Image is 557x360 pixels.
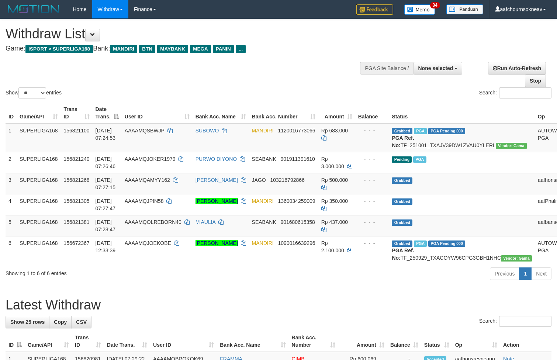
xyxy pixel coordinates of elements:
td: SUPERLIGA168 [17,215,61,236]
th: Balance: activate to sort column ascending [387,331,421,352]
th: Game/API: activate to sort column ascending [25,331,72,352]
button: None selected [414,62,463,75]
span: AAAAMQJOEKOBE [125,240,171,246]
th: Status [389,103,534,124]
span: None selected [418,65,453,71]
h1: Withdraw List [6,27,364,41]
span: 156821268 [64,177,90,183]
div: PGA Site Balance / [360,62,413,75]
label: Search: [479,316,551,327]
span: MANDIRI [252,198,274,204]
td: 3 [6,173,17,194]
th: Bank Acc. Name: activate to sort column ascending [193,103,249,124]
span: AAAAMQAMYY162 [125,177,170,183]
th: Status: activate to sort column ascending [421,331,452,352]
span: Rp 437.000 [321,219,348,225]
span: Copy [54,319,67,325]
th: Bank Acc. Number: activate to sort column ascending [289,331,339,352]
div: - - - [358,239,386,247]
input: Search: [499,87,551,98]
span: [DATE] 07:26:46 [96,156,116,169]
span: Grabbed [392,240,412,247]
span: [DATE] 07:24:53 [96,128,116,141]
span: Marked by aafchoeunmanni [414,128,427,134]
span: Grabbed [392,198,412,205]
b: PGA Ref. No: [392,247,414,261]
a: [PERSON_NAME] [196,240,238,246]
td: 4 [6,194,17,215]
span: JAGO [252,177,266,183]
td: SUPERLIGA168 [17,236,61,264]
a: Previous [490,267,519,280]
span: ISPORT > SUPERLIGA168 [25,45,93,53]
span: Grabbed [392,177,412,184]
th: Op: activate to sort column ascending [452,331,500,352]
span: SEABANK [252,219,276,225]
a: Copy [49,316,72,328]
span: PANIN [213,45,234,53]
span: Copy 1360034259009 to clipboard [278,198,315,204]
span: 156821240 [64,156,90,162]
span: Vendor URL: https://trx31.1velocity.biz [496,143,527,149]
h1: Latest Withdraw [6,298,551,312]
a: Run Auto-Refresh [488,62,546,75]
td: SUPERLIGA168 [17,194,61,215]
th: Trans ID: activate to sort column ascending [61,103,93,124]
span: MANDIRI [252,128,274,134]
th: Game/API: activate to sort column ascending [17,103,61,124]
span: Vendor URL: https://trx31.1velocity.biz [501,255,532,262]
span: Copy 901680615358 to clipboard [280,219,315,225]
span: Show 25 rows [10,319,45,325]
a: Show 25 rows [6,316,49,328]
td: TF_251001_TXAJV39DW1ZVAU0YLERL [389,124,534,152]
a: 1 [519,267,532,280]
td: SUPERLIGA168 [17,124,61,152]
td: SUPERLIGA168 [17,173,61,194]
a: [PERSON_NAME] [196,177,238,183]
span: Copy 901911391610 to clipboard [280,156,315,162]
a: SUBOWO [196,128,219,134]
th: Bank Acc. Number: activate to sort column ascending [249,103,318,124]
h4: Game: Bank: [6,45,364,52]
a: PURWO DIYONO [196,156,237,162]
img: panduan.png [446,4,483,14]
th: ID [6,103,17,124]
input: Search: [499,316,551,327]
th: Trans ID: activate to sort column ascending [72,331,104,352]
span: 156672367 [64,240,90,246]
span: Rp 2.100.000 [321,240,344,253]
th: Balance [355,103,389,124]
img: MOTION_logo.png [6,4,62,15]
td: SUPERLIGA168 [17,152,61,173]
img: Feedback.jpg [356,4,393,15]
div: - - - [358,155,386,163]
select: Showentries [18,87,46,98]
span: PGA Pending [428,128,465,134]
div: Showing 1 to 6 of 6 entries [6,267,226,277]
span: Copy 1120016773066 to clipboard [278,128,315,134]
th: Bank Acc. Name: activate to sort column ascending [217,331,288,352]
th: ID: activate to sort column descending [6,331,25,352]
div: - - - [358,218,386,226]
th: Action [500,331,551,352]
td: 5 [6,215,17,236]
span: Rp 500.000 [321,177,348,183]
label: Search: [479,87,551,98]
span: Rp 683.000 [321,128,348,134]
td: 6 [6,236,17,264]
th: User ID: activate to sort column ascending [122,103,193,124]
span: Marked by aafandaneth [413,156,426,163]
b: PGA Ref. No: [392,135,414,148]
img: Button%20Memo.svg [404,4,435,15]
span: [DATE] 07:27:15 [96,177,116,190]
th: Date Trans.: activate to sort column ascending [104,331,150,352]
span: 34 [430,2,440,8]
span: AAAAMQSBWJP [125,128,165,134]
div: - - - [358,176,386,184]
span: MANDIRI [110,45,137,53]
span: AAAAMQJPIN58 [125,198,164,204]
span: [DATE] 12:33:39 [96,240,116,253]
span: BTN [139,45,155,53]
span: Copy 1090016639296 to clipboard [278,240,315,246]
span: MEGA [190,45,211,53]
